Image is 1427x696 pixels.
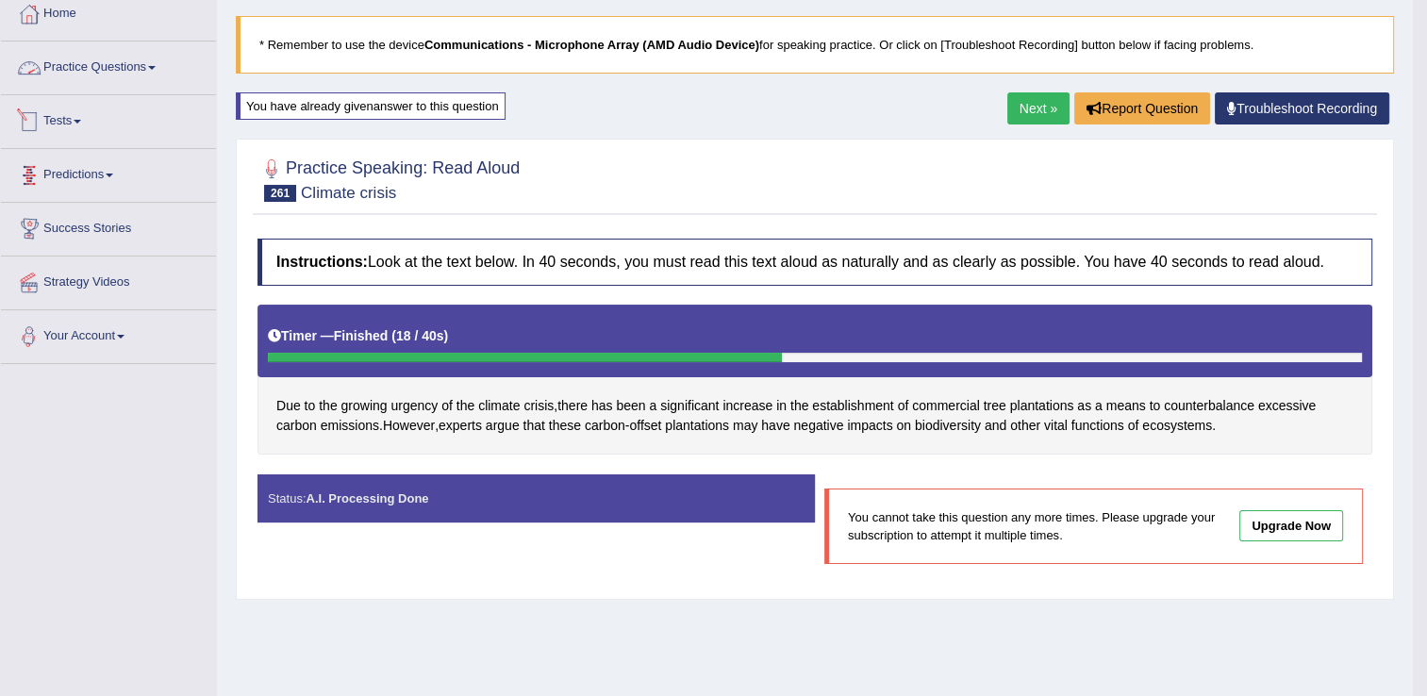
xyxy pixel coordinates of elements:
span: Click to see word definition [616,396,645,416]
b: 18 / 40s [396,328,444,343]
div: , . , - . [257,305,1372,455]
span: Click to see word definition [276,396,301,416]
span: Click to see word definition [1095,396,1103,416]
span: Click to see word definition [660,396,719,416]
span: Click to see word definition [585,416,625,436]
span: Click to see word definition [591,396,613,416]
a: Strategy Videos [1,257,216,304]
div: Status: [257,474,815,522]
span: Click to see word definition [761,416,789,436]
span: Click to see word definition [812,396,893,416]
a: Your Account [1,310,216,357]
span: Click to see word definition [649,396,656,416]
span: Click to see word definition [319,396,337,416]
span: Click to see word definition [898,396,909,416]
b: ( [391,328,396,343]
span: Click to see word definition [722,396,772,416]
h5: Timer — [268,329,448,343]
div: You have already given answer to this question [236,92,506,120]
span: Click to see word definition [985,416,1006,436]
button: Report Question [1074,92,1210,124]
span: Click to see word definition [321,416,379,436]
span: Click to see word definition [1164,396,1254,416]
b: ) [444,328,449,343]
span: Click to see word definition [549,416,581,436]
b: Finished [334,328,389,343]
span: Click to see word definition [733,416,757,436]
span: Click to see word definition [341,396,388,416]
span: Click to see word definition [439,416,482,436]
span: Click to see word definition [847,416,892,436]
span: Click to see word definition [896,416,911,436]
a: Tests [1,95,216,142]
span: Click to see word definition [383,416,435,436]
a: Upgrade Now [1239,510,1343,541]
a: Troubleshoot Recording [1215,92,1389,124]
span: Click to see word definition [1128,416,1139,436]
span: Click to see word definition [790,396,808,416]
span: Click to see word definition [1010,396,1074,416]
h2: Practice Speaking: Read Aloud [257,155,520,202]
span: Click to see word definition [523,396,554,416]
span: Click to see word definition [1150,396,1161,416]
span: Click to see word definition [915,416,981,436]
span: Click to see word definition [305,396,316,416]
span: Click to see word definition [1010,416,1040,436]
span: Click to see word definition [478,396,520,416]
a: Next » [1007,92,1070,124]
strong: A.I. Processing Done [306,491,428,505]
h4: Look at the text below. In 40 seconds, you must read this text aloud as naturally and as clearly ... [257,239,1372,286]
a: Success Stories [1,203,216,250]
a: Predictions [1,149,216,196]
span: Click to see word definition [486,416,520,436]
span: Click to see word definition [793,416,843,436]
p: You cannot take this question any more times. Please upgrade your subscription to attempt it mult... [848,508,1220,544]
span: Click to see word definition [1258,396,1316,416]
span: Click to see word definition [390,396,438,416]
span: Click to see word definition [912,396,980,416]
span: Click to see word definition [456,396,474,416]
span: Click to see word definition [665,416,729,436]
b: Communications - Microphone Array (AMD Audio Device) [424,38,759,52]
span: 261 [264,185,296,202]
span: Click to see word definition [523,416,545,436]
span: Click to see word definition [1106,396,1146,416]
span: Click to see word definition [276,416,317,436]
span: Click to see word definition [1142,416,1212,436]
a: Practice Questions [1,41,216,89]
span: Click to see word definition [629,416,661,436]
span: Click to see word definition [1044,416,1068,436]
span: Click to see word definition [557,396,588,416]
span: Click to see word definition [776,396,787,416]
span: Click to see word definition [441,396,453,416]
span: Click to see word definition [1077,396,1091,416]
span: Click to see word definition [1071,416,1124,436]
blockquote: * Remember to use the device for speaking practice. Or click on [Troubleshoot Recording] button b... [236,16,1394,74]
small: Climate crisis [301,184,396,202]
span: Click to see word definition [984,396,1006,416]
b: Instructions: [276,254,368,270]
